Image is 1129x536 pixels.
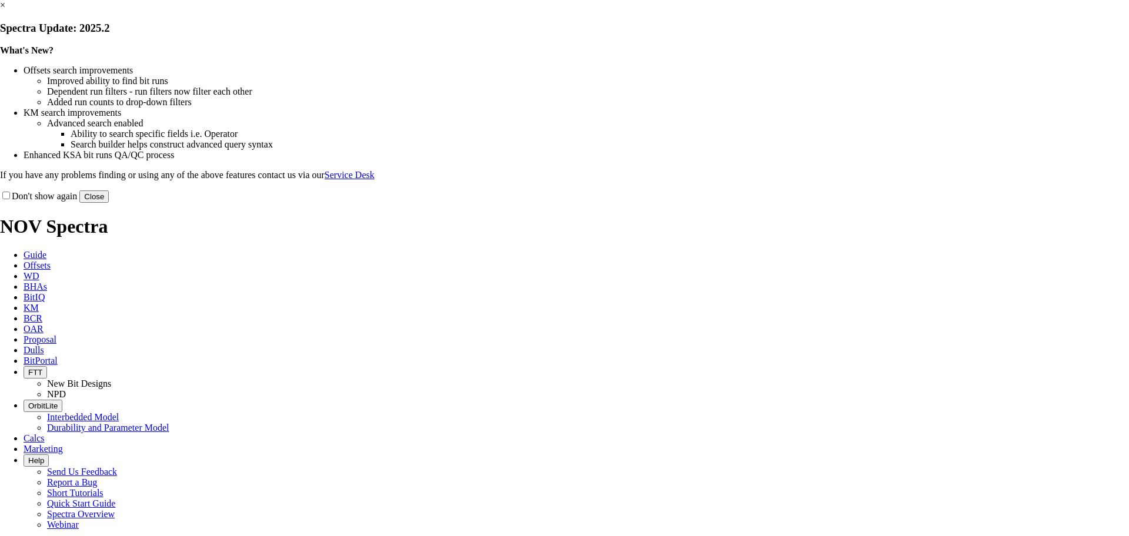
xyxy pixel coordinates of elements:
input: Don't show again [2,192,10,199]
span: Calcs [24,433,45,443]
span: BitIQ [24,292,45,302]
a: Short Tutorials [47,488,103,498]
a: Service Desk [325,170,375,180]
span: Offsets [24,260,51,270]
span: BitPortal [24,356,58,366]
a: NPD [47,389,66,399]
li: Improved ability to find bit runs [47,76,1129,86]
a: Durability and Parameter Model [47,423,169,433]
a: Interbedded Model [47,412,119,422]
span: Guide [24,250,46,260]
span: WD [24,271,39,281]
li: Enhanced KSA bit runs QA/QC process [24,150,1129,160]
li: Search builder helps construct advanced query syntax [71,139,1129,150]
span: OAR [24,324,44,334]
a: New Bit Designs [47,378,111,388]
a: Webinar [47,520,79,530]
span: Help [28,456,44,465]
span: KM [24,303,39,313]
li: Added run counts to drop-down filters [47,97,1129,108]
span: Marketing [24,444,63,454]
li: Ability to search specific fields i.e. Operator [71,129,1129,139]
span: Proposal [24,334,56,344]
li: Advanced search enabled [47,118,1129,129]
li: Offsets search improvements [24,65,1129,76]
span: BCR [24,313,42,323]
span: Dulls [24,345,44,355]
button: Close [79,190,109,203]
a: Report a Bug [47,477,97,487]
span: BHAs [24,282,47,292]
a: Spectra Overview [47,509,115,519]
li: Dependent run filters - run filters now filter each other [47,86,1129,97]
span: OrbitLite [28,401,58,410]
a: Quick Start Guide [47,498,115,508]
li: KM search improvements [24,108,1129,118]
span: FTT [28,368,42,377]
a: Send Us Feedback [47,467,117,477]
